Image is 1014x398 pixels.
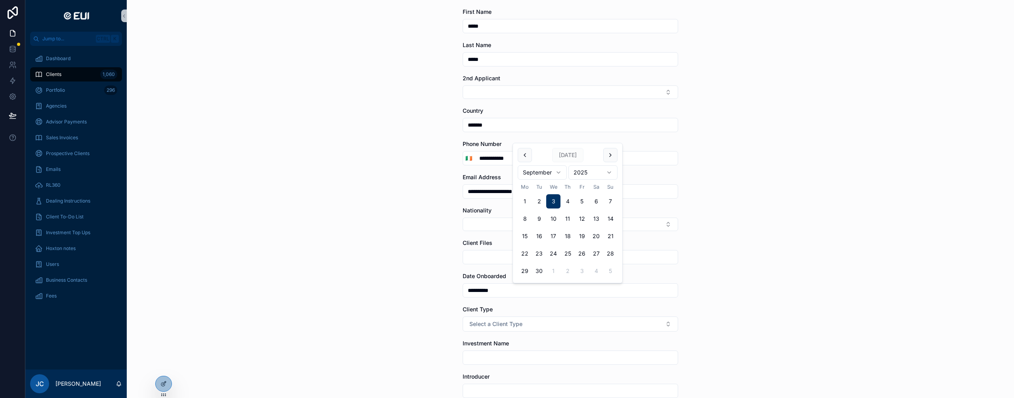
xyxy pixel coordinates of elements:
[46,198,90,204] span: Dealing Instructions
[575,246,589,261] button: Friday, 26 September 2025
[46,71,61,78] span: Clients
[518,194,532,208] button: Monday, 1 September 2025
[532,246,546,261] button: Tuesday, 23 September 2025
[30,83,122,97] a: Portfolio296
[532,183,546,191] th: Tuesday
[30,210,122,224] a: Client To-Do List
[30,51,122,66] a: Dashboard
[463,273,506,279] span: Date Onboarded
[518,183,532,191] th: Monday
[463,85,678,99] button: Select Button
[463,317,678,332] button: Select Button
[30,67,122,81] a: Clients1,060
[532,229,546,243] button: Tuesday, 16 September 2025
[603,229,618,243] button: Sunday, 21 September 2025
[518,229,532,243] button: Monday, 15 September 2025
[560,194,575,208] button: Thursday, 4 September 2025
[46,214,84,220] span: Client To-Do List
[30,162,122,176] a: Emails
[96,35,110,43] span: Ctrl
[589,229,603,243] button: Saturday, 20 September 2025
[463,306,493,313] span: Client Type
[30,32,122,46] button: Jump to...CtrlK
[46,245,76,252] span: Hoxton notes
[518,246,532,261] button: Monday, 22 September 2025
[532,264,546,278] button: Tuesday, 30 September 2025
[575,194,589,208] button: Friday, 5 September 2025
[100,70,117,79] div: 1,060
[30,146,122,161] a: Prospective Clients
[30,289,122,303] a: Fees
[603,246,618,261] button: Sunday, 28 September 2025
[30,194,122,208] a: Dealing Instructions
[30,178,122,192] a: RL360
[546,183,560,191] th: Wednesday
[560,183,575,191] th: Thursday
[532,212,546,226] button: Tuesday, 9 September 2025
[46,103,67,109] span: Agencies
[104,85,117,95] div: 296
[575,229,589,243] button: Friday, 19 September 2025
[30,226,122,240] a: Investment Top Ups
[518,183,618,278] table: September 2025
[30,241,122,256] a: Hoxton notes
[463,218,678,231] button: Select Button
[46,87,65,93] span: Portfolio
[61,9,91,22] img: App logo
[36,379,44,389] span: JC
[546,212,560,226] button: Wednesday, 10 September 2025
[463,373,490,380] span: Introducer
[30,257,122,271] a: Users
[46,135,78,141] span: Sales Invoices
[532,194,546,208] button: Tuesday, 2 September 2025
[46,182,61,188] span: RL360
[112,36,118,42] span: K
[463,107,483,114] span: Country
[463,207,492,214] span: Nationality
[463,239,492,246] span: Client Files
[603,194,618,208] button: Sunday, 7 September 2025
[518,264,532,278] button: Monday, 29 September 2025
[46,277,87,283] span: Business Contacts
[546,229,560,243] button: Wednesday, 17 September 2025
[575,264,589,278] button: Friday, 3 October 2025
[575,183,589,191] th: Friday
[42,36,93,42] span: Jump to...
[30,99,122,113] a: Agencies
[589,194,603,208] button: Saturday, 6 September 2025
[463,140,501,147] span: Phone Number
[30,131,122,145] a: Sales Invoices
[463,75,500,81] span: 2nd Applicant
[30,115,122,129] a: Advisor Payments
[46,229,90,236] span: Investment Top Ups
[589,212,603,226] button: Saturday, 13 September 2025
[603,212,618,226] button: Sunday, 14 September 2025
[46,166,61,172] span: Emails
[46,150,90,157] span: Prospective Clients
[55,380,101,388] p: [PERSON_NAME]
[25,46,127,313] div: scrollable content
[518,212,532,226] button: Monday, 8 September 2025
[560,246,575,261] button: Thursday, 25 September 2025
[469,320,522,328] span: Select a Client Type
[575,212,589,226] button: Friday, 12 September 2025
[30,273,122,287] a: Business Contacts
[589,264,603,278] button: Saturday, 4 October 2025
[463,151,475,165] button: Select Button
[546,264,560,278] button: Wednesday, 1 October 2025
[560,212,575,226] button: Thursday, 11 September 2025
[463,42,491,48] span: Last Name
[546,194,560,208] button: Today, Wednesday, 3 September 2025, selected
[546,246,560,261] button: Wednesday, 24 September 2025
[589,183,603,191] th: Saturday
[589,246,603,261] button: Saturday, 27 September 2025
[463,8,492,15] span: First Name
[603,183,618,191] th: Sunday
[46,293,57,299] span: Fees
[463,340,509,347] span: Investment Name
[560,264,575,278] button: Thursday, 2 October 2025
[603,264,618,278] button: Sunday, 5 October 2025
[465,154,472,162] span: 🇮🇪
[46,55,71,62] span: Dashboard
[46,119,87,125] span: Advisor Payments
